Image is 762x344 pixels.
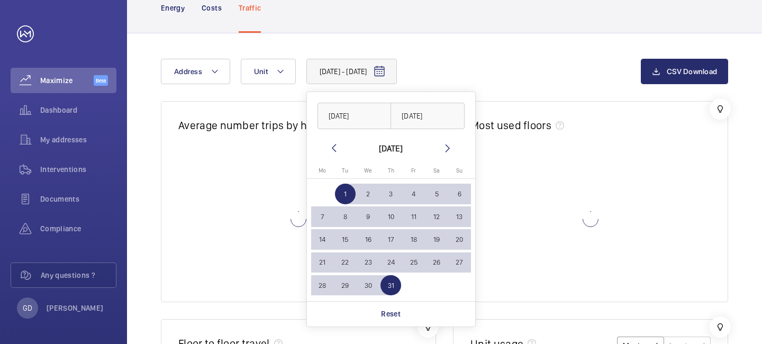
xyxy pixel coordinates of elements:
p: Traffic [239,3,261,13]
button: July 15, 2025 [334,228,357,251]
button: July 23, 2025 [357,251,379,274]
span: 8 [335,206,356,227]
button: July 26, 2025 [425,251,448,274]
span: Mo [319,167,326,174]
button: July 12, 2025 [425,205,448,228]
span: We [364,167,372,174]
h2: Most used floors [470,119,551,132]
button: July 21, 2025 [311,251,334,274]
span: Beta [94,75,108,86]
span: 12 [427,206,447,227]
span: 25 [403,252,424,273]
button: July 13, 2025 [448,205,471,228]
button: Unit [241,59,296,84]
span: 26 [427,252,447,273]
span: 17 [380,229,401,250]
span: Sa [433,167,440,174]
button: July 30, 2025 [357,274,379,297]
button: July 1, 2025 [334,183,357,205]
button: July 16, 2025 [357,228,379,251]
button: July 11, 2025 [402,205,425,228]
span: Any questions ? [41,270,116,280]
input: DD/MM/YYYY [317,103,392,129]
span: 11 [403,206,424,227]
button: July 29, 2025 [334,274,357,297]
span: 27 [449,252,470,273]
span: Dashboard [40,105,116,115]
span: Maximize [40,75,94,86]
button: July 8, 2025 [334,205,357,228]
span: 15 [335,229,356,250]
span: Compliance [40,223,116,234]
p: Reset [381,309,401,319]
button: CSV Download [641,59,728,84]
span: 7 [312,206,333,227]
span: 4 [403,184,424,204]
p: Costs [202,3,222,13]
span: 9 [358,206,378,227]
span: Fr [411,167,416,174]
input: DD/MM/YYYY [391,103,465,129]
p: [PERSON_NAME] [47,303,104,313]
button: July 7, 2025 [311,205,334,228]
span: 30 [358,275,378,296]
span: 23 [358,252,378,273]
span: 19 [427,229,447,250]
button: July 27, 2025 [448,251,471,274]
span: 31 [380,275,401,296]
button: July 10, 2025 [379,205,402,228]
span: 24 [380,252,401,273]
span: CSV Download [667,67,717,76]
button: July 20, 2025 [448,228,471,251]
span: Su [456,167,462,174]
span: 1 [335,184,356,204]
span: 13 [449,206,470,227]
span: 2 [358,184,378,204]
button: July 5, 2025 [425,183,448,205]
button: July 17, 2025 [379,228,402,251]
button: July 19, 2025 [425,228,448,251]
button: Address [161,59,230,84]
p: GD [23,303,32,313]
button: July 24, 2025 [379,251,402,274]
div: [DATE] [379,142,403,155]
button: July 2, 2025 [357,183,379,205]
button: July 3, 2025 [379,183,402,205]
span: Tu [342,167,348,174]
h2: Average number trips by hour [178,119,323,132]
button: July 6, 2025 [448,183,471,205]
button: July 18, 2025 [402,228,425,251]
span: 18 [403,229,424,250]
span: 14 [312,229,333,250]
span: Th [388,167,394,174]
span: My addresses [40,134,116,145]
span: 3 [380,184,401,204]
span: [DATE] - [DATE] [320,66,367,77]
button: [DATE] - [DATE] [306,59,397,84]
span: 22 [335,252,356,273]
button: July 31, 2025 [379,274,402,297]
span: 10 [380,206,401,227]
button: July 22, 2025 [334,251,357,274]
span: Address [174,67,202,76]
span: Interventions [40,164,116,175]
span: 5 [427,184,447,204]
button: July 28, 2025 [311,274,334,297]
button: July 14, 2025 [311,228,334,251]
p: Energy [161,3,185,13]
button: July 4, 2025 [402,183,425,205]
span: Unit [254,67,268,76]
span: 20 [449,229,470,250]
span: 21 [312,252,333,273]
span: 16 [358,229,378,250]
span: 6 [449,184,470,204]
button: July 9, 2025 [357,205,379,228]
span: 29 [335,275,356,296]
button: July 25, 2025 [402,251,425,274]
span: 28 [312,275,333,296]
span: Documents [40,194,116,204]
